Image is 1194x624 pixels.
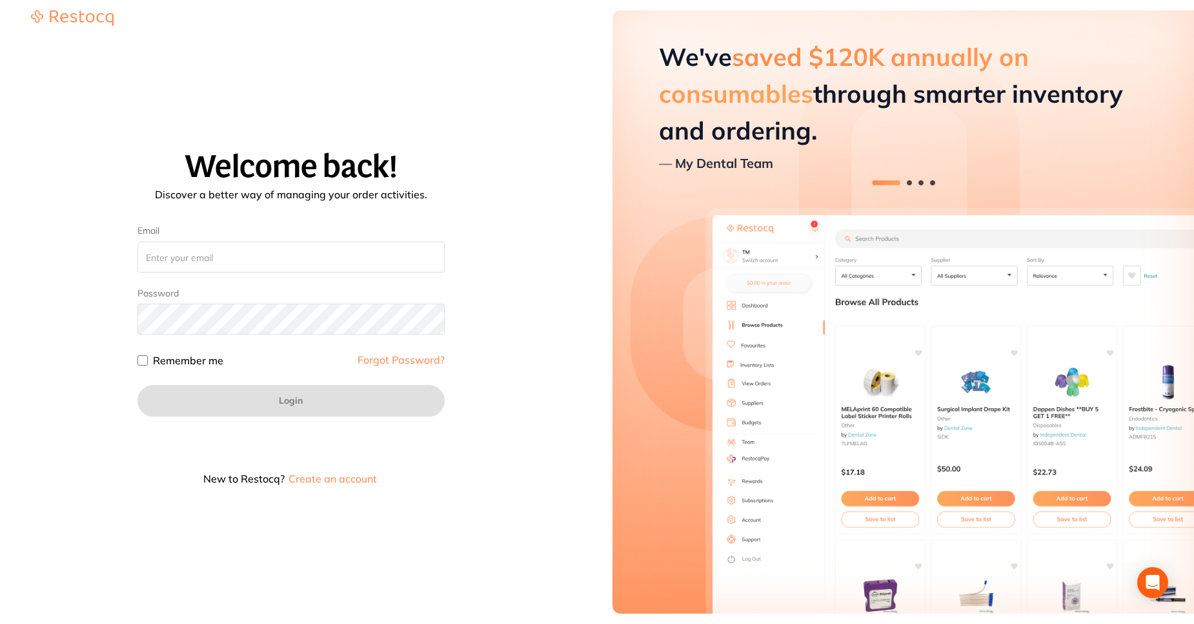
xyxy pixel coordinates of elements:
iframe: Sign in with Google Button [131,431,272,459]
img: Restocq preview [612,10,1194,614]
aside: Hero [612,10,1194,614]
label: Email [137,225,445,236]
p: Discover a better way of managing your order activities. [15,189,566,200]
div: Open Intercom Messenger [1137,567,1168,598]
p: New to Restocq? [137,473,445,484]
a: Forgot Password? [358,355,445,365]
label: Remember me [153,355,223,366]
button: Login [137,385,445,416]
input: Enter your email [137,242,445,273]
label: Password [137,288,179,299]
h1: Welcome back! [15,150,566,184]
img: Restocq [31,10,114,26]
button: Create an account [287,473,378,484]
